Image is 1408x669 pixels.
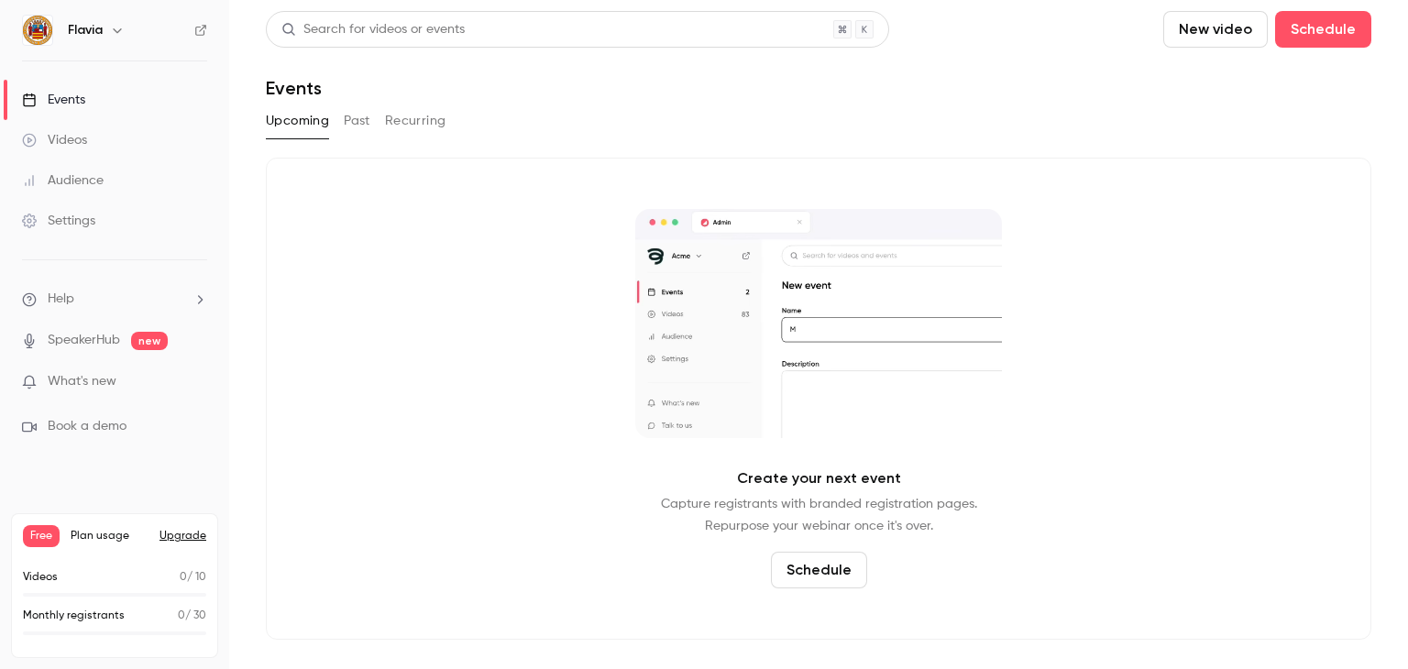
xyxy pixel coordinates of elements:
p: Monthly registrants [23,608,125,624]
span: Free [23,525,60,547]
span: Plan usage [71,529,148,543]
span: new [131,332,168,350]
p: Create your next event [737,467,901,489]
button: New video [1163,11,1268,48]
button: Past [344,106,370,136]
button: Recurring [385,106,446,136]
iframe: Noticeable Trigger [185,374,207,390]
div: Audience [22,171,104,190]
button: Upgrade [159,529,206,543]
li: help-dropdown-opener [22,290,207,309]
span: Help [48,290,74,309]
div: Events [22,91,85,109]
span: Book a demo [48,417,126,436]
span: 0 [178,610,185,621]
p: / 30 [178,608,206,624]
a: SpeakerHub [48,331,120,350]
div: Videos [22,131,87,149]
span: What's new [48,372,116,391]
p: Videos [23,569,58,586]
img: Flavia [23,16,52,45]
button: Schedule [771,552,867,588]
p: Capture registrants with branded registration pages. Repurpose your webinar once it's over. [661,493,977,537]
button: Upcoming [266,106,329,136]
p: / 10 [180,569,206,586]
span: 0 [180,572,187,583]
button: Schedule [1275,11,1371,48]
h1: Events [266,77,322,99]
div: Settings [22,212,95,230]
h6: Flavia [68,21,103,39]
div: Search for videos or events [281,20,465,39]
